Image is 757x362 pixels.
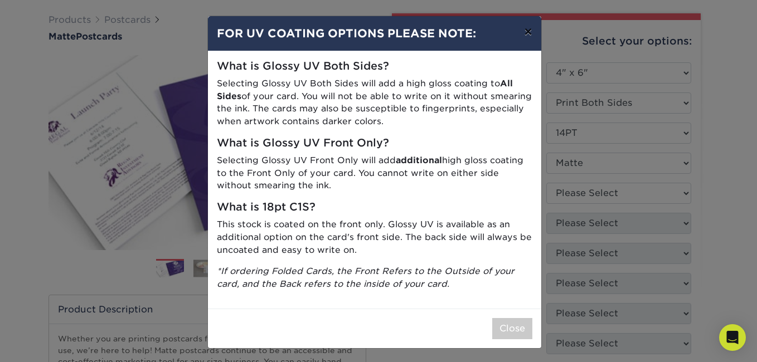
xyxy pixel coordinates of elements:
[217,77,532,128] p: Selecting Glossy UV Both Sides will add a high gloss coating to of your card. You will not be abl...
[217,25,532,42] h4: FOR UV COATING OPTIONS PLEASE NOTE:
[719,324,746,351] div: Open Intercom Messenger
[217,201,532,214] h5: What is 18pt C1S?
[217,266,515,289] i: *If ordering Folded Cards, the Front Refers to the Outside of your card, and the Back refers to t...
[217,137,532,150] h5: What is Glossy UV Front Only?
[217,78,513,101] strong: All Sides
[217,154,532,192] p: Selecting Glossy UV Front Only will add high gloss coating to the Front Only of your card. You ca...
[217,60,532,73] h5: What is Glossy UV Both Sides?
[492,318,532,339] button: Close
[396,155,442,165] strong: additional
[515,16,541,47] button: ×
[217,218,532,256] p: This stock is coated on the front only. Glossy UV is available as an additional option on the car...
